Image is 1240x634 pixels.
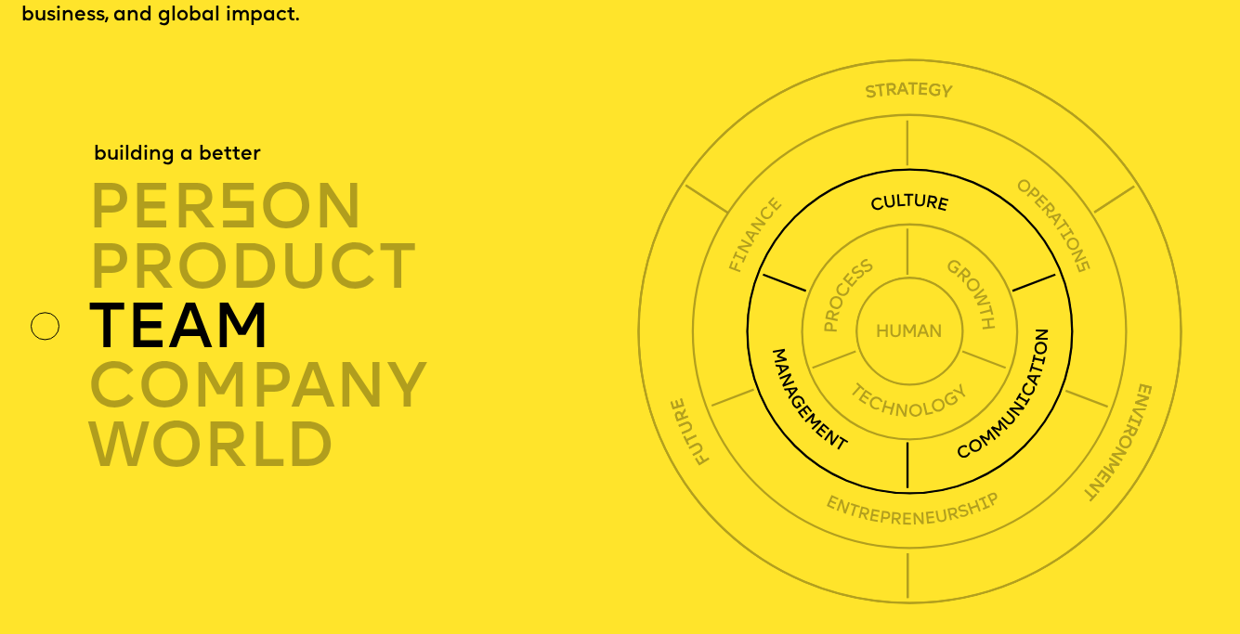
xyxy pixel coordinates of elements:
div: building a better [94,141,261,168]
div: world [87,417,646,476]
div: company [87,357,646,417]
div: per on [87,178,646,238]
div: product [87,238,646,297]
div: TEAM [87,297,646,356]
span: s [217,180,259,243]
